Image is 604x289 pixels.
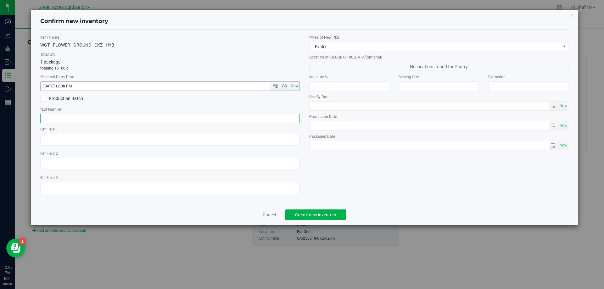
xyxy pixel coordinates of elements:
[558,141,569,150] span: Set Current date
[309,35,569,40] label: Area of New Pkg
[558,141,568,150] span: select
[263,212,276,218] a: Cancel
[289,81,300,91] span: Set Current date
[488,74,568,80] label: Extraction
[309,94,569,100] label: Use By Date
[309,54,569,60] label: Location of [GEOGRAPHIC_DATA]
[295,212,336,217] span: Create new inventory
[309,74,389,80] label: Moisture %
[40,107,300,112] label: Lot Number
[40,126,300,132] label: Ref Field 1
[558,102,568,110] span: select
[309,62,569,71] span: No locations found for Pantry
[40,59,60,64] span: 1 package
[285,209,346,220] button: Create new inventory
[40,175,300,181] label: Ref Field 3
[399,74,479,80] label: Serving Size
[40,35,300,40] label: Item Name
[40,65,300,71] p: totaling 16100 g
[310,42,561,51] span: Pantry
[309,114,569,119] label: Production Date
[40,17,108,25] h4: Confirm new inventory
[6,239,25,258] iframe: Resource center
[270,84,281,89] span: Open the date view
[19,238,26,245] iframe: Resource center unread badge
[40,52,300,57] label: Total Qty
[549,102,558,110] span: select
[40,42,300,48] div: WGT - FLOWER - GROUND - CKZ - HYB
[366,55,382,59] span: (optional)
[558,101,569,110] span: Set Current date
[40,151,300,156] label: Ref Field 2
[40,74,300,80] label: Created Date/Time
[558,121,569,130] span: Set Current date
[558,121,568,130] span: select
[40,95,165,102] label: Production Batch
[309,134,569,139] label: Packaged Date
[549,141,558,150] span: select
[549,121,558,130] span: select
[279,84,290,89] span: Open the time view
